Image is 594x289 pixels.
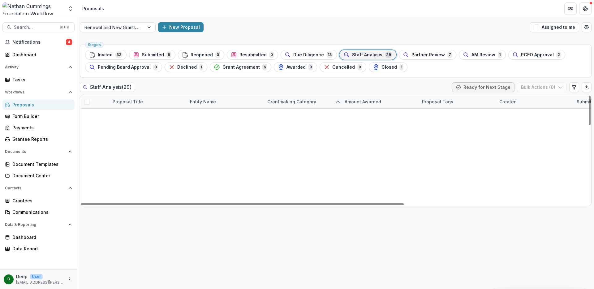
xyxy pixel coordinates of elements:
div: Amount Awarded [341,95,418,108]
span: Contacts [5,186,66,190]
button: Open table manager [582,22,592,32]
span: Closed [381,65,397,70]
div: Proposal Tags [418,98,457,105]
button: Awarded8 [274,62,317,72]
button: Staff Analysis29 [339,50,396,60]
img: Nathan Cummings Foundation Workflow Sandbox logo [2,2,64,15]
a: Form Builder [2,111,75,121]
h2: Staff Analysis ( 29 ) [80,83,134,92]
div: Grantee Reports [12,136,70,142]
span: 7 [447,51,452,58]
div: Created [496,95,573,108]
button: Invited33 [85,50,127,60]
button: Export table data [582,82,592,92]
button: Grant Agreement6 [210,62,271,72]
div: Form Builder [12,113,70,119]
span: 1 [199,64,203,71]
span: 8 [308,64,313,71]
button: Partner Review7 [399,50,456,60]
a: Grantee Reports [2,134,75,144]
span: Documents [5,149,66,154]
button: New Proposal [158,22,204,32]
span: 4 [66,39,72,45]
nav: breadcrumb [80,4,106,13]
span: Resubmitted [239,52,267,58]
span: Search... [14,25,56,30]
button: Pending Board Approval3 [85,62,162,72]
span: Stages [88,43,101,47]
button: Partners [564,2,577,15]
a: Communications [2,207,75,217]
span: 1 [399,64,403,71]
button: AM Review1 [459,50,506,60]
a: Document Center [2,170,75,181]
a: Tasks [2,75,75,85]
span: Due Diligence [293,52,324,58]
div: Deep [7,277,10,281]
button: Reopened0 [178,50,224,60]
div: Proposal Title [109,95,186,108]
div: Proposal Tags [418,95,496,108]
div: Tasks [12,76,70,83]
span: Submitted [142,52,164,58]
span: 9 [166,51,171,58]
button: Assigned to me [530,22,579,32]
span: 2 [556,51,561,58]
button: Due Diligence13 [281,50,337,60]
button: Search... [2,22,75,32]
button: More [66,276,73,283]
span: Workflows [5,90,66,94]
button: Resubmitted0 [227,50,278,60]
button: Get Help [579,2,592,15]
p: [EMAIL_ADDRESS][PERSON_NAME][DOMAIN_NAME] [16,280,63,285]
a: Grantees [2,196,75,206]
button: Edit table settings [569,82,579,92]
span: 3 [153,64,158,71]
button: Bulk Actions (0) [517,82,567,92]
div: Amount Awarded [341,98,385,105]
span: Activity [5,65,66,69]
div: Entity Name [186,95,264,108]
div: Grantmaking Category [264,98,320,105]
a: Payments [2,123,75,133]
button: Ready for Next Stage [452,82,514,92]
div: Grantmaking Category [264,95,341,108]
span: Cancelled [332,65,355,70]
span: Awarded [286,65,306,70]
span: Data & Reporting [5,222,66,227]
button: Open Activity [2,62,75,72]
div: ⌘ + K [58,24,71,31]
div: Document Center [12,172,70,179]
div: Entity Name [186,98,220,105]
span: 6 [262,64,267,71]
div: Dashboard [12,234,70,240]
div: Proposals [12,101,70,108]
a: Data Report [2,244,75,254]
span: 0 [357,64,362,71]
p: User [30,274,43,279]
div: Grantees [12,197,70,204]
span: 33 [115,51,123,58]
div: Proposal Title [109,98,147,105]
a: Proposals [2,100,75,110]
div: Communications [12,209,70,215]
button: Open Documents [2,147,75,157]
span: Notifications [12,40,66,45]
span: Reopened [191,52,213,58]
button: Open Contacts [2,183,75,193]
span: 0 [215,51,220,58]
p: Deep [16,273,28,280]
div: Created [496,98,520,105]
div: Payments [12,124,70,131]
button: Declined1 [165,62,207,72]
div: Document Templates [12,161,70,167]
span: Invited [98,52,113,58]
span: Staff Analysis [352,52,382,58]
div: Data Report [12,245,70,252]
span: 29 [385,51,392,58]
span: Pending Board Approval [98,65,151,70]
span: Grant Agreement [222,65,260,70]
